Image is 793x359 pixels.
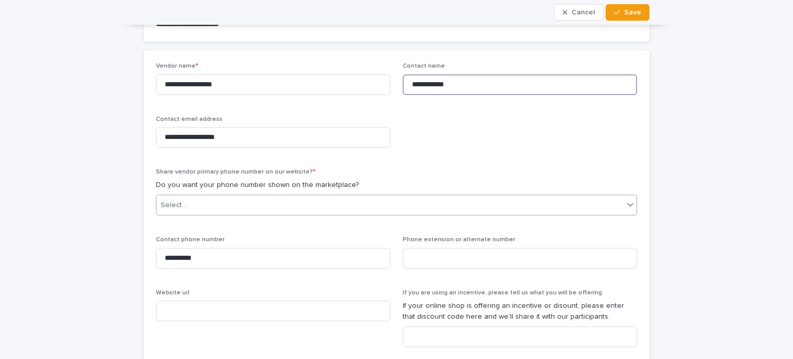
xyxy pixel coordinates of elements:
span: If you are using an incentive, please tell us what you will be offering. [403,290,604,296]
span: Cancel [572,9,595,16]
div: Select... [161,200,186,211]
span: Contact name [403,63,445,69]
span: Save [624,9,641,16]
span: Contact email address [156,116,223,122]
button: Cancel [554,4,604,21]
span: Share vendor primary phone number on our website? [156,169,315,175]
span: Contact phone number [156,237,225,243]
span: Vendor name [156,63,198,69]
p: If your online shop is offering an incentive or disount, please enter that discount code here and... [403,301,637,322]
p: Do you want your phone number shown on the marketplace? [156,180,637,191]
span: Website url [156,290,189,296]
button: Save [606,4,649,21]
span: Phone extension or alternate number [403,237,515,243]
